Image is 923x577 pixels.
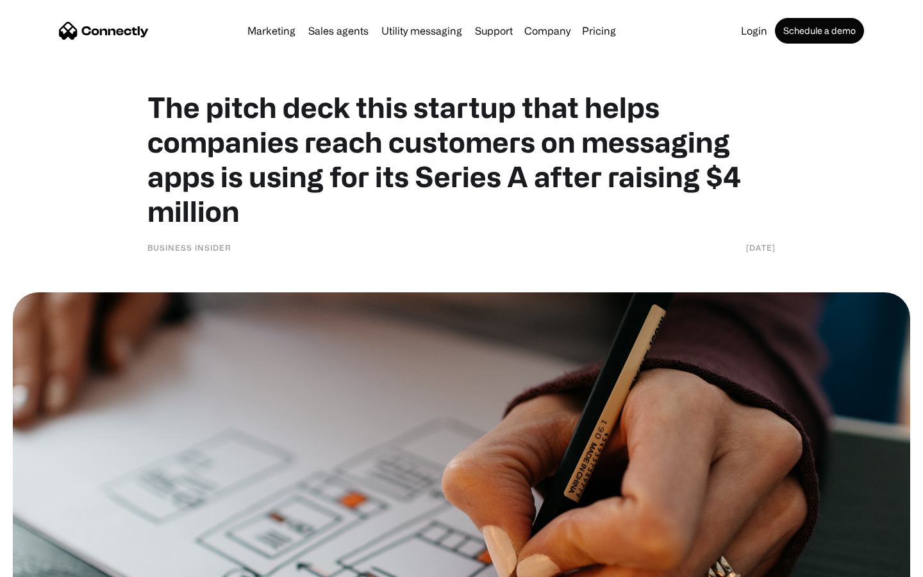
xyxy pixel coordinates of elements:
[746,241,776,254] div: [DATE]
[775,18,864,44] a: Schedule a demo
[736,26,772,36] a: Login
[524,22,570,40] div: Company
[470,26,518,36] a: Support
[13,555,77,573] aside: Language selected: English
[303,26,374,36] a: Sales agents
[577,26,621,36] a: Pricing
[242,26,301,36] a: Marketing
[147,241,231,254] div: Business Insider
[26,555,77,573] ul: Language list
[376,26,467,36] a: Utility messaging
[147,90,776,228] h1: The pitch deck this startup that helps companies reach customers on messaging apps is using for i...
